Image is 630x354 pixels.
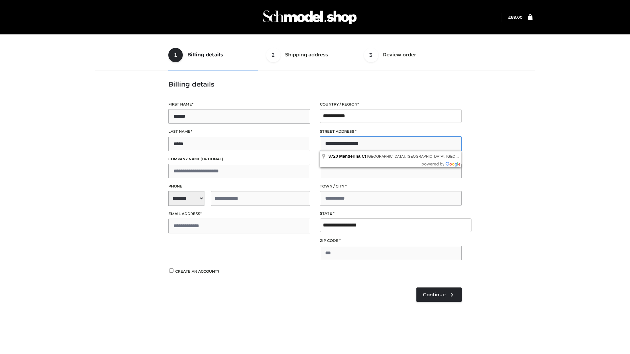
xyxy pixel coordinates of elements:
label: Company name [168,156,310,162]
a: £89.00 [508,15,522,20]
input: Create an account? [168,268,174,273]
label: ZIP Code [320,238,462,244]
span: Create an account? [175,269,220,274]
img: Schmodel Admin 964 [261,4,359,30]
label: Street address [320,128,462,135]
span: [GEOGRAPHIC_DATA], [GEOGRAPHIC_DATA], [GEOGRAPHIC_DATA] [367,154,484,158]
label: Last name [168,128,310,135]
label: Email address [168,211,310,217]
bdi: 89.00 [508,15,522,20]
h3: Billing details [168,80,462,88]
label: Town / City [320,183,462,189]
span: 3720 [328,154,338,159]
label: Country / Region [320,101,462,108]
span: (optional) [200,157,223,161]
label: First name [168,101,310,108]
span: £ [508,15,511,20]
a: Continue [416,287,462,302]
label: State [320,210,462,217]
label: Phone [168,183,310,189]
span: Manderina Ct [339,154,366,159]
span: Continue [423,292,446,298]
